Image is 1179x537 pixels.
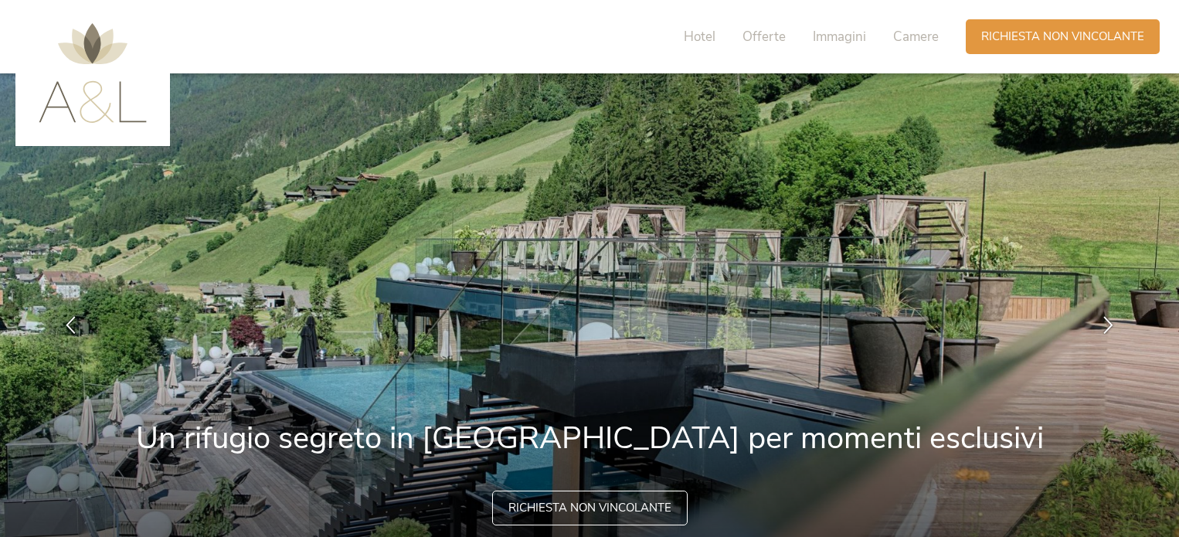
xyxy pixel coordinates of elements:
[508,500,671,516] span: Richiesta non vincolante
[813,28,866,46] span: Immagini
[742,28,786,46] span: Offerte
[981,29,1144,45] span: Richiesta non vincolante
[39,23,147,123] img: AMONTI & LUNARIS Wellnessresort
[893,28,939,46] span: Camere
[684,28,715,46] span: Hotel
